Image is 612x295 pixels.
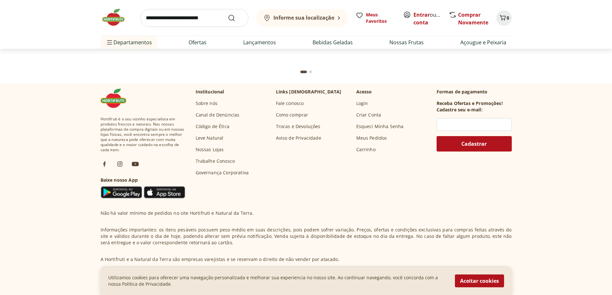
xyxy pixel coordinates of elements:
[356,146,376,153] a: Carrinho
[507,15,509,21] span: 0
[496,10,512,26] button: Carrinho
[455,274,504,287] button: Aceitar cookies
[366,12,395,24] span: Meus Favoritos
[458,11,488,26] a: Comprar Novamente
[256,9,348,27] button: Informe sua localização
[131,160,139,168] img: ytb
[437,107,483,113] h3: Cadastre seu e-mail:
[308,64,313,80] button: Go to page 2 from fs-carousel
[356,12,395,24] a: Meus Favoritos
[196,169,249,176] a: Governança Corporativa
[273,14,334,21] b: Informe sua localização
[116,160,124,168] img: ig
[413,11,430,18] a: Entrar
[276,123,321,130] a: Trocas e Devoluções
[313,39,353,46] a: Bebidas Geladas
[460,39,506,46] a: Açougue e Peixaria
[106,35,152,50] span: Departamentos
[437,136,512,152] button: Cadastrar
[101,210,254,216] p: Não há valor mínimo de pedidos no site Hortifruti e Natural da Terra.
[299,64,308,80] button: Current page from fs-carousel
[356,123,404,130] a: Esqueci Minha Senha
[189,39,207,46] a: Ofertas
[196,100,217,107] a: Sobre nós
[196,146,224,153] a: Nossas Lojas
[196,112,240,118] a: Canal de Denúncias
[437,89,512,95] p: Formas de pagamento
[437,100,503,107] h3: Receba Ofertas e Promoções!
[101,177,185,183] h3: Baixe nosso App
[144,186,185,199] img: App Store Icon
[276,100,304,107] a: Fale conosco
[196,135,224,141] a: Leve Natural
[461,141,487,146] span: Cadastrar
[101,186,142,199] img: Google Play Icon
[196,89,224,95] p: Institucional
[101,117,185,152] span: Hortifruti é o seu vizinho especialista em produtos frescos e naturais. Nas nossas plataformas de...
[356,100,368,107] a: Login
[276,112,308,118] a: Como comprar
[108,274,447,287] p: Utilizamos cookies para oferecer uma navegação personalizada e melhorar sua experiencia no nosso ...
[243,39,276,46] a: Lançamentos
[413,11,449,26] a: Criar conta
[106,35,113,50] button: Menu
[140,9,248,27] input: search
[413,11,442,26] span: ou
[276,135,321,141] a: Aviso de Privacidade
[101,160,108,168] img: fb
[196,123,229,130] a: Código de Ética
[356,112,381,118] a: Criar Conta
[101,8,133,27] img: Hortifruti
[228,14,243,22] button: Submit Search
[356,135,387,141] a: Meus Pedidos
[101,256,340,263] p: A Hortifruti e a Natural da Terra são empresas varejistas e se reservam o direito de não vender p...
[101,89,133,108] img: Hortifruti
[101,227,512,246] p: Informações importantes: os itens pesáveis possuem peso médio em suas descrições, pois podem sofr...
[356,89,372,95] p: Acesso
[276,89,341,95] p: Links [DEMOGRAPHIC_DATA]
[196,158,235,164] a: Trabalhe Conosco
[389,39,424,46] a: Nossas Frutas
